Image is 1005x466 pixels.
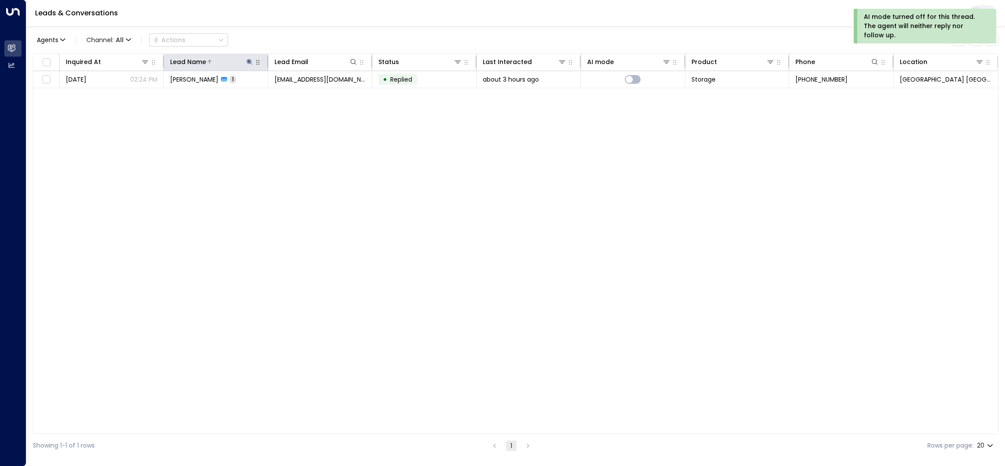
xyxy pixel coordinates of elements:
button: Channel:All [83,34,135,46]
span: Replied [390,75,412,84]
div: Product [691,57,775,67]
div: Inquired At [66,57,101,67]
div: Lead Email [274,57,358,67]
a: Leads & Conversations [35,8,118,18]
span: Space Station Castle Bromwich [900,75,992,84]
span: All [116,36,124,43]
div: Lead Name [170,57,206,67]
div: AI mode turned off for this thread. The agent will neither reply nor follow up. [864,12,984,40]
div: 20 [977,439,995,452]
div: Location [900,57,927,67]
span: Yesterday [66,75,86,84]
button: page 1 [506,441,517,451]
div: AI mode [587,57,671,67]
button: Agents [33,34,68,46]
div: Lead Name [170,57,254,67]
div: Phone [795,57,815,67]
div: Last Interacted [483,57,532,67]
button: Actions [149,33,228,47]
div: Location [900,57,984,67]
span: Channel: [83,34,135,46]
span: Storage [691,75,716,84]
div: Actions [153,36,185,44]
div: Inquired At [66,57,150,67]
div: Product [691,57,717,67]
div: Last Interacted [483,57,567,67]
div: Status [378,57,462,67]
span: Toggle select all [41,57,52,68]
span: Toggle select row [41,74,52,85]
div: Lead Email [274,57,308,67]
p: 02:24 PM [130,75,157,84]
label: Rows per page: [927,441,973,450]
div: Phone [795,57,879,67]
span: Maaria Ahmed [170,75,218,84]
div: • [383,72,387,87]
span: 1 [230,75,236,83]
span: mariia001@outlook.com [274,75,366,84]
nav: pagination navigation [489,440,534,451]
div: Showing 1-1 of 1 rows [33,441,95,450]
div: Button group with a nested menu [149,33,228,47]
span: +447861081558 [795,75,848,84]
div: AI mode [587,57,614,67]
span: Agents [37,37,58,43]
div: Status [378,57,399,67]
span: about 3 hours ago [483,75,539,84]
